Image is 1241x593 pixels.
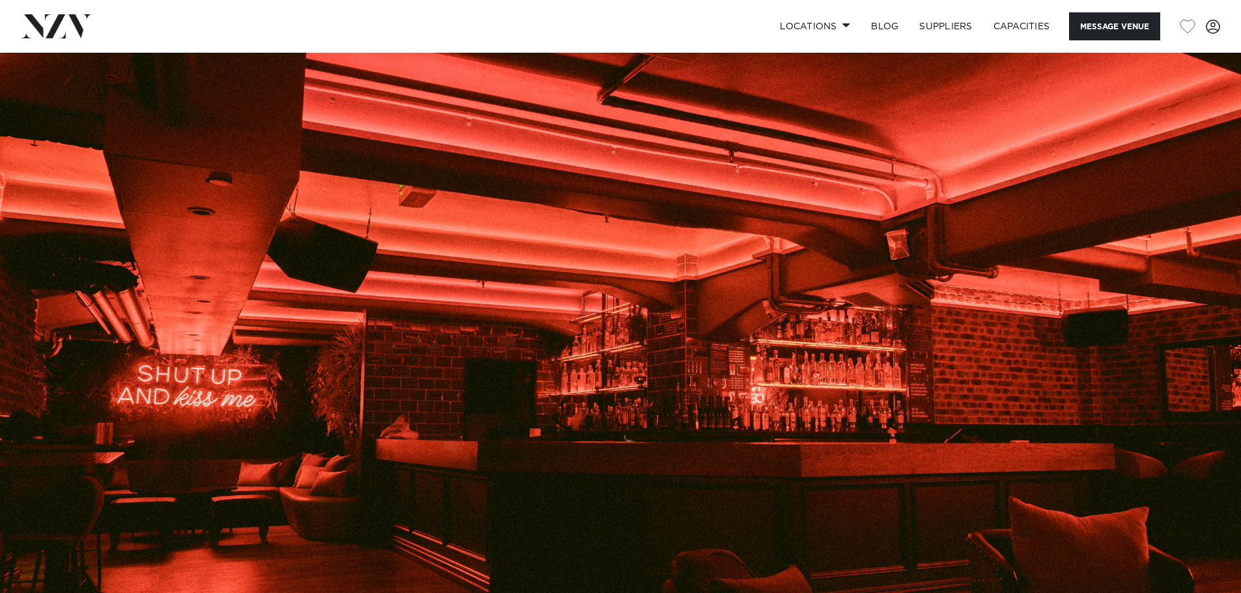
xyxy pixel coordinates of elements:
[983,12,1061,40] a: Capacities
[909,12,982,40] a: SUPPLIERS
[769,12,861,40] a: Locations
[861,12,909,40] a: BLOG
[21,14,92,38] img: nzv-logo.png
[1069,12,1160,40] button: Message Venue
